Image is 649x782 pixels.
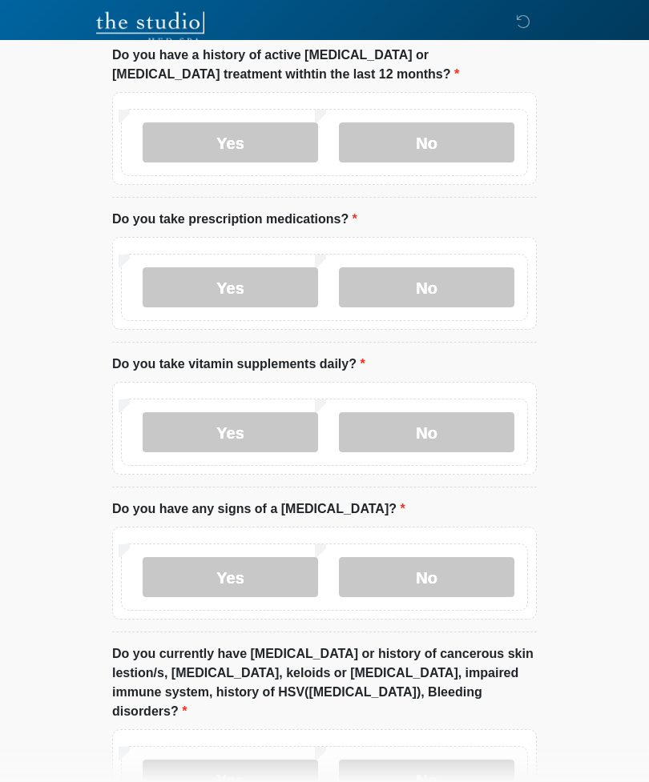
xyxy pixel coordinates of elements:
label: No [339,413,514,453]
label: Do you currently have [MEDICAL_DATA] or history of cancerous skin lestion/s, [MEDICAL_DATA], kelo... [112,645,537,722]
label: Yes [143,558,318,598]
label: Yes [143,413,318,453]
label: No [339,123,514,163]
img: The Studio Med Spa Logo [96,12,204,44]
label: No [339,268,514,308]
label: No [339,558,514,598]
label: Yes [143,123,318,163]
label: Yes [143,268,318,308]
label: Do you have any signs of a [MEDICAL_DATA]? [112,500,405,519]
label: Do you have a history of active [MEDICAL_DATA] or [MEDICAL_DATA] treatment withtin the last 12 mo... [112,46,537,85]
label: Do you take prescription medications? [112,211,357,230]
label: Do you take vitamin supplements daily? [112,355,365,375]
